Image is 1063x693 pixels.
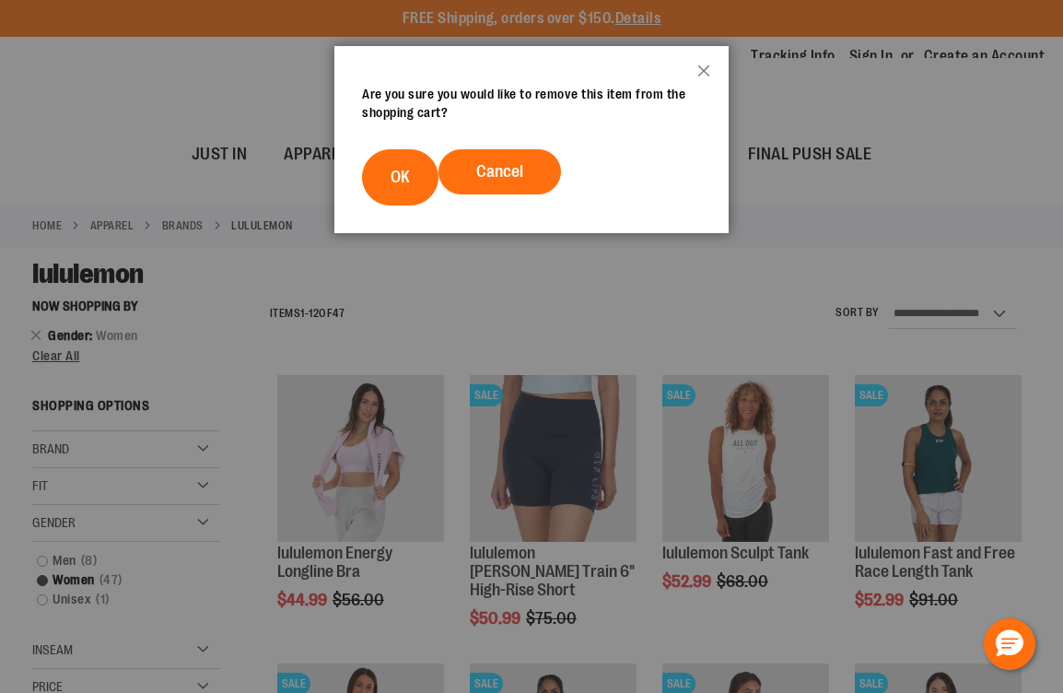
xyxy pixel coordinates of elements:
[476,162,523,181] span: Cancel
[984,618,1035,670] button: Hello, have a question? Let’s chat.
[362,149,438,206] button: OK
[362,85,701,122] div: Are you sure you would like to remove this item from the shopping cart?
[438,149,561,194] button: Cancel
[391,168,410,186] span: OK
